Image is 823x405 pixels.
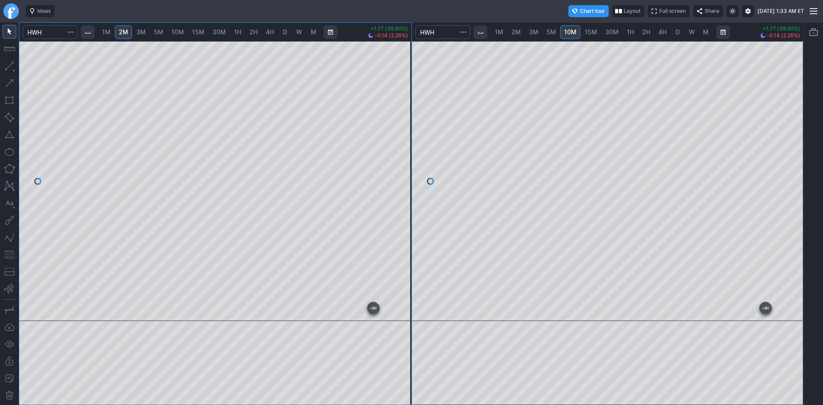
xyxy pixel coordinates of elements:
[98,25,114,39] a: 1M
[37,7,51,15] span: Ideas
[150,25,167,39] a: 5M
[564,28,577,36] span: 10M
[760,26,800,31] p: +1.77 (39.95%)
[491,25,507,39] a: 1M
[278,25,292,39] a: D
[230,25,245,39] a: 1H
[234,28,241,36] span: 1H
[508,25,525,39] a: 2M
[689,28,695,36] span: W
[213,28,226,36] span: 30M
[209,25,230,39] a: 30M
[543,25,560,39] a: 5M
[685,25,699,39] a: W
[367,302,379,314] button: Jump to the most recent bar
[648,5,690,17] button: Full screen
[3,179,16,193] button: XABCD
[324,25,337,39] button: Range
[136,28,146,36] span: 3M
[3,248,16,261] button: Fibonacci retracements
[581,25,601,39] a: 15M
[716,25,730,39] button: Range
[3,111,16,124] button: Rotated rectangle
[306,25,320,39] a: M
[658,28,667,36] span: 4H
[580,7,605,15] span: Chart tour
[642,28,650,36] span: 2H
[705,7,719,15] span: Share
[81,25,95,39] button: Interval
[624,7,640,15] span: Layout
[375,33,408,38] span: -0.14 (2.26%)
[727,5,739,17] button: Toggle light mode
[742,5,754,17] button: Settings
[3,76,16,90] button: Arrow
[249,28,258,36] span: 2H
[311,28,316,36] span: M
[262,25,278,39] a: 4H
[65,25,77,39] button: Search
[3,25,16,39] button: Mouse
[3,320,16,334] button: Drawings autosave: Off
[3,162,16,176] button: Polygon
[474,25,487,39] button: Interval
[623,25,638,39] a: 1H
[627,28,634,36] span: 1H
[601,25,622,39] a: 30M
[119,28,128,36] span: 2M
[511,28,521,36] span: 2M
[547,28,556,36] span: 5M
[699,25,713,39] a: M
[26,5,54,17] button: Ideas
[3,265,16,279] button: Position
[3,282,16,296] button: Anchored VWAP
[560,25,580,39] a: 10M
[246,25,261,39] a: 2H
[3,231,16,244] button: Elliott waves
[415,25,470,39] input: Search
[368,26,408,31] p: +1.77 (39.95%)
[671,25,685,39] a: D
[568,5,609,17] button: Chart tour
[659,7,686,15] span: Full screen
[3,59,16,73] button: Line
[3,213,16,227] button: Brush
[3,372,16,385] button: Add note
[529,28,538,36] span: 3M
[3,3,19,19] a: Finviz.com
[3,145,16,159] button: Ellipse
[612,5,644,17] button: Layout
[767,33,800,38] span: -0.14 (2.26%)
[605,28,619,36] span: 30M
[655,25,670,39] a: 4H
[760,302,772,314] button: Jump to the most recent bar
[266,28,274,36] span: 4H
[292,25,306,39] a: W
[3,389,16,402] button: Remove all drawings
[296,28,302,36] span: W
[757,7,804,15] span: [DATE] 1:33 AM ET
[495,28,503,36] span: 1M
[3,196,16,210] button: Text
[3,42,16,56] button: Measure
[192,28,204,36] span: 15M
[283,28,287,36] span: D
[3,303,16,317] button: Drawing mode: Single
[102,28,111,36] span: 1M
[638,25,654,39] a: 2H
[703,28,709,36] span: M
[585,28,597,36] span: 15M
[23,25,78,39] input: Search
[132,25,150,39] a: 3M
[3,128,16,141] button: Triangle
[676,28,680,36] span: D
[693,5,723,17] button: Share
[168,25,188,39] a: 10M
[3,354,16,368] button: Lock drawings
[457,25,469,39] button: Search
[525,25,542,39] a: 3M
[188,25,208,39] a: 15M
[171,28,184,36] span: 10M
[115,25,132,39] a: 2M
[3,93,16,107] button: Rectangle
